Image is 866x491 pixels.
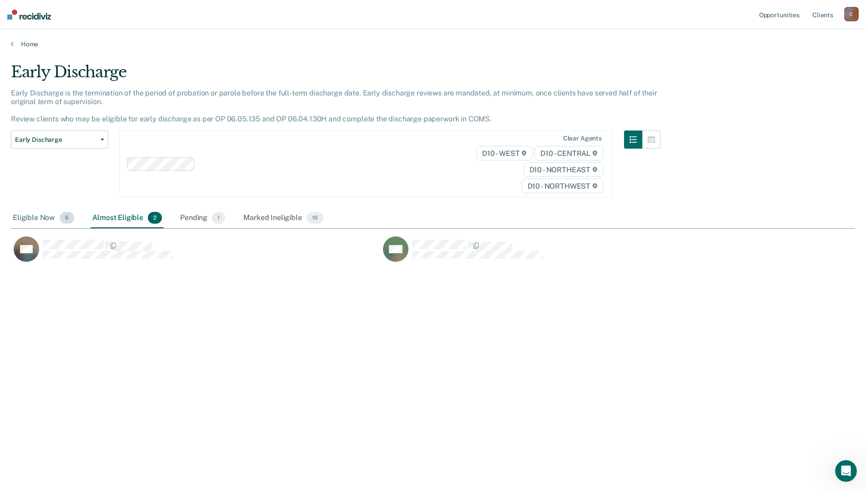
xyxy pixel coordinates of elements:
[11,89,657,124] p: Early Discharge is the termination of the period of probation or parole before the full-term disc...
[522,179,604,193] span: D10 - NORTHWEST
[11,236,380,272] div: CaseloadOpportunityCell-0822420
[242,208,325,228] div: Marked Ineligible16
[835,460,857,482] iframe: Intercom live chat
[60,212,74,224] span: 6
[91,208,164,228] div: Almost Eligible2
[380,236,750,272] div: CaseloadOpportunityCell-0812081
[11,130,108,149] button: Early Discharge
[178,208,227,228] div: Pending1
[534,146,604,160] span: D10 - CENTRAL
[476,146,533,160] span: D10 - WEST
[148,212,162,224] span: 2
[11,208,76,228] div: Eligible Now6
[7,10,51,20] img: Recidiviz
[212,212,225,224] span: 1
[524,162,604,177] span: D10 - NORTHEAST
[307,212,323,224] span: 16
[563,135,602,142] div: Clear agents
[844,7,859,21] button: C
[15,136,97,144] span: Early Discharge
[11,63,660,89] div: Early Discharge
[11,40,855,48] a: Home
